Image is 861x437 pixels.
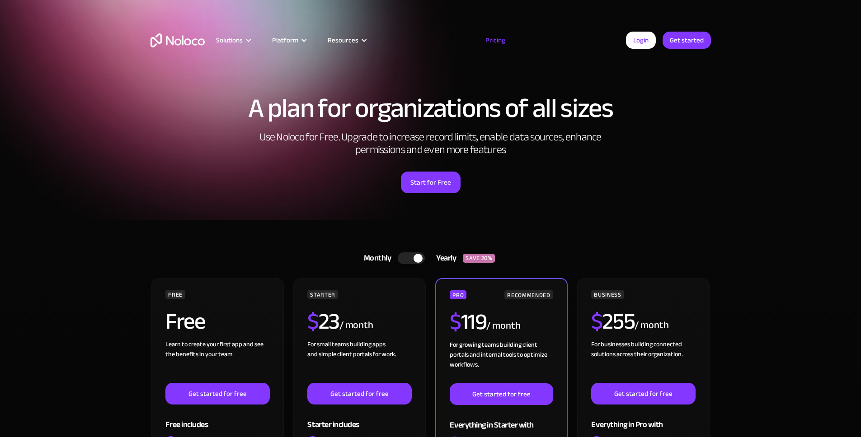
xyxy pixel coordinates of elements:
div: Monthly [353,251,398,265]
h1: A plan for organizations of all sizes [151,95,711,122]
div: STARTER [307,290,338,299]
div: Free includes [165,404,269,434]
div: For growing teams building client portals and internal tools to optimize workflows. [450,340,553,383]
div: Platform [272,34,298,46]
a: Get started for free [591,383,695,404]
a: Start for Free [401,172,461,193]
h2: Free [165,310,205,333]
h2: 255 [591,310,635,333]
div: Resources [328,34,358,46]
span: $ [450,301,461,343]
div: Platform [261,34,316,46]
div: Solutions [216,34,243,46]
div: PRO [450,290,466,299]
div: Solutions [205,34,261,46]
div: Resources [316,34,376,46]
div: SAVE 20% [463,254,495,263]
div: / month [486,319,520,333]
div: Everything in Starter with [450,405,553,434]
a: Get started for free [307,383,411,404]
h2: 119 [450,311,486,333]
div: / month [635,318,668,333]
h2: Use Noloco for Free. Upgrade to increase record limits, enable data sources, enhance permissions ... [250,131,612,156]
div: Learn to create your first app and see the benefits in your team ‍ [165,339,269,383]
a: Pricing [474,34,517,46]
div: Everything in Pro with [591,404,695,434]
a: Get started for free [450,383,553,405]
div: RECOMMENDED [504,290,553,299]
a: home [151,33,205,47]
div: For small teams building apps and simple client portals for work. ‍ [307,339,411,383]
div: Starter includes [307,404,411,434]
span: $ [591,300,602,343]
div: Yearly [425,251,463,265]
div: FREE [165,290,185,299]
div: BUSINESS [591,290,624,299]
a: Get started for free [165,383,269,404]
div: For businesses building connected solutions across their organization. ‍ [591,339,695,383]
a: Login [626,32,656,49]
span: $ [307,300,319,343]
h2: 23 [307,310,339,333]
div: / month [339,318,373,333]
a: Get started [663,32,711,49]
